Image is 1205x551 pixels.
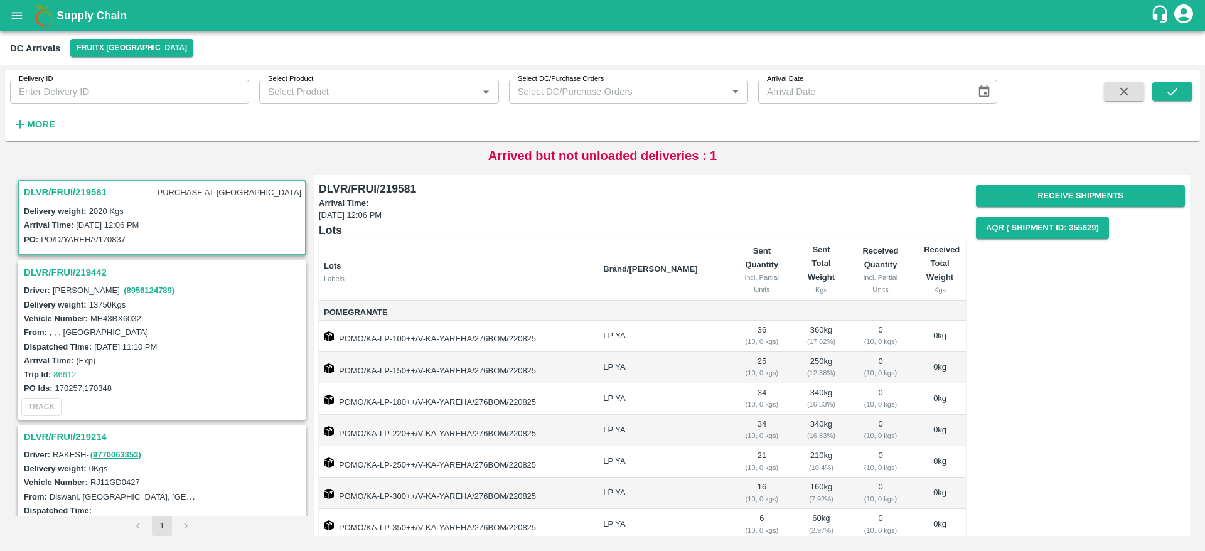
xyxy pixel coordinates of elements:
div: account of current user [1172,3,1195,29]
label: 0 Kgs [89,464,108,473]
b: Sent Total Weight [808,245,835,282]
p: PURCHASE AT [GEOGRAPHIC_DATA] [155,185,304,201]
label: Diswani, [GEOGRAPHIC_DATA], [GEOGRAPHIC_DATA] , [GEOGRAPHIC_DATA] [50,491,349,501]
td: 0 [847,478,914,509]
td: 0 kg [914,509,966,540]
div: ( 10.4 %) [805,462,837,473]
div: incl. Partial Units [857,272,904,295]
label: Trip Id: [24,370,51,379]
label: RJ11GD0427 [90,478,140,487]
a: Supply Chain [56,7,1150,24]
button: Open [478,83,494,100]
img: box [324,363,334,373]
button: page 1 [152,516,172,536]
td: POMO/KA-LP-180++/V-KA-YAREHA/276BOM/220825 [319,383,593,415]
b: Received Quantity [862,246,898,269]
img: box [324,395,334,405]
td: 0 [847,446,914,478]
span: [DATE] 12:06 PM [319,210,966,222]
img: box [324,457,334,468]
td: 34 [729,415,795,446]
td: 0 [847,383,914,415]
label: Delivery ID [19,74,53,84]
label: [DATE] 11:10 PM [94,342,157,351]
label: PO: [24,235,38,244]
button: Select DC [70,39,193,57]
b: Brand/[PERSON_NAME] [603,264,697,274]
td: 21 [729,446,795,478]
div: ( 16.83 %) [805,430,837,441]
td: 0 kg [914,415,966,446]
img: box [324,331,334,341]
td: 160 kg [795,478,847,509]
td: 34 [729,383,795,415]
div: ( 10, 0 kgs) [857,399,904,410]
div: ( 10, 0 kgs) [857,525,904,536]
div: ( 2.97 %) [805,525,837,536]
button: More [10,114,58,135]
label: Delivery weight: [24,206,87,216]
div: Labels [324,273,593,284]
div: ( 12.38 %) [805,367,837,378]
td: POMO/KA-LP-300++/V-KA-YAREHA/276BOM/220825 [319,478,593,509]
label: [DATE] 12:06 PM [76,220,139,230]
td: 0 kg [914,352,966,383]
div: ( 10, 0 kgs) [739,336,785,347]
label: Driver: [24,286,50,295]
label: Driver: [24,450,50,459]
label: Select Product [268,74,313,84]
div: customer-support [1150,4,1172,27]
nav: pagination navigation [126,516,198,536]
a: (9770063353) [90,450,141,459]
td: 0 kg [914,478,966,509]
label: Select DC/Purchase Orders [518,74,604,84]
label: Arrival Time: [24,220,73,230]
label: Delivery weight: [24,300,87,309]
td: LP YA [593,383,728,415]
div: ( 17.82 %) [805,336,837,347]
div: ( 7.92 %) [805,493,837,505]
label: Dispatched Time: [24,342,92,351]
label: Arrival Time: [319,198,963,210]
label: , , , [GEOGRAPHIC_DATA] [50,328,148,337]
div: ( 16.83 %) [805,399,837,410]
label: 170257,170348 [55,383,112,393]
td: 340 kg [795,415,847,446]
label: 13750 Kgs [89,300,126,309]
label: PO/D/YAREHA/170837 [41,235,126,244]
button: Open [727,83,744,100]
td: 0 kg [914,321,966,352]
label: PO Ids: [24,383,53,393]
div: ( 10, 0 kgs) [857,367,904,378]
input: Enter Delivery ID [10,80,249,104]
div: ( 10, 0 kgs) [857,462,904,473]
label: Vehicle Number: [24,478,88,487]
h6: DLVR/FRUI/219581 [319,180,966,198]
label: 2020 Kgs [89,206,124,216]
td: 0 kg [914,383,966,415]
b: Received Total Weight [924,245,960,282]
a: 86612 [53,370,76,379]
td: POMO/KA-LP-350++/V-KA-YAREHA/276BOM/220825 [319,509,593,540]
td: 0 kg [914,446,966,478]
label: (Exp) [76,356,95,365]
b: Sent Quantity [746,246,779,269]
td: POMO/KA-LP-250++/V-KA-YAREHA/276BOM/220825 [319,446,593,478]
td: LP YA [593,478,728,509]
input: Select Product [263,83,474,100]
label: Dispatched Time: [24,506,92,515]
b: Lots [324,261,341,270]
div: DC Arrivals [10,40,60,56]
td: LP YA [593,352,728,383]
label: Arrival Time: [24,356,73,365]
td: 340 kg [795,383,847,415]
img: logo [31,3,56,28]
td: 25 [729,352,795,383]
button: open drawer [3,1,31,30]
div: ( 10, 0 kgs) [739,430,785,441]
td: LP YA [593,509,728,540]
h6: Lots [319,222,966,239]
button: Choose date [972,80,996,104]
div: ( 10, 0 kgs) [739,462,785,473]
span: RAKESH - [53,450,142,459]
